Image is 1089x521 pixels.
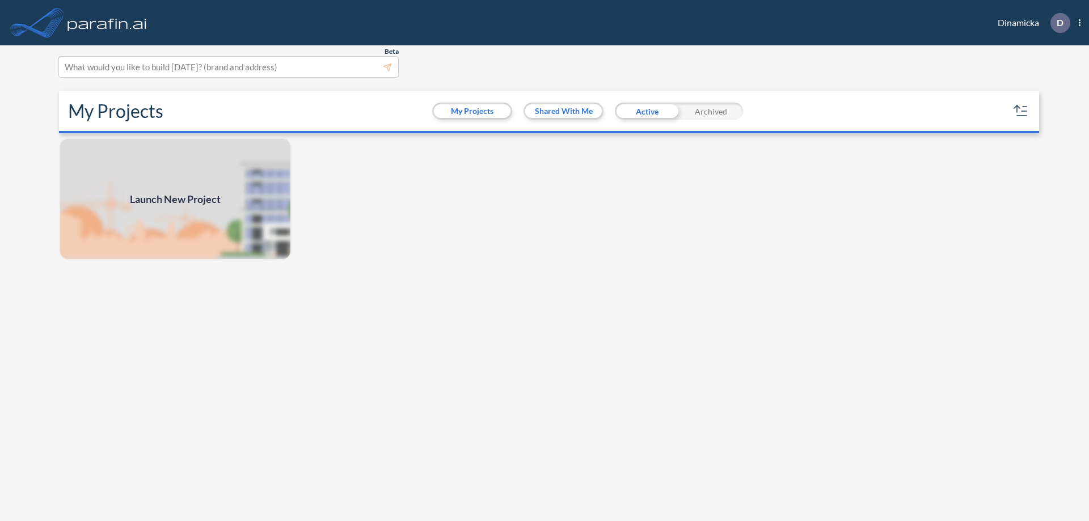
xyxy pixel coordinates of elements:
[679,103,743,120] div: Archived
[1057,18,1063,28] p: D
[385,47,399,56] span: Beta
[615,103,679,120] div: Active
[59,138,292,260] img: add
[59,138,292,260] a: Launch New Project
[1012,102,1030,120] button: sort
[525,104,602,118] button: Shared With Me
[65,11,149,34] img: logo
[130,192,221,207] span: Launch New Project
[68,100,163,122] h2: My Projects
[981,13,1080,33] div: Dinamicka
[434,104,510,118] button: My Projects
